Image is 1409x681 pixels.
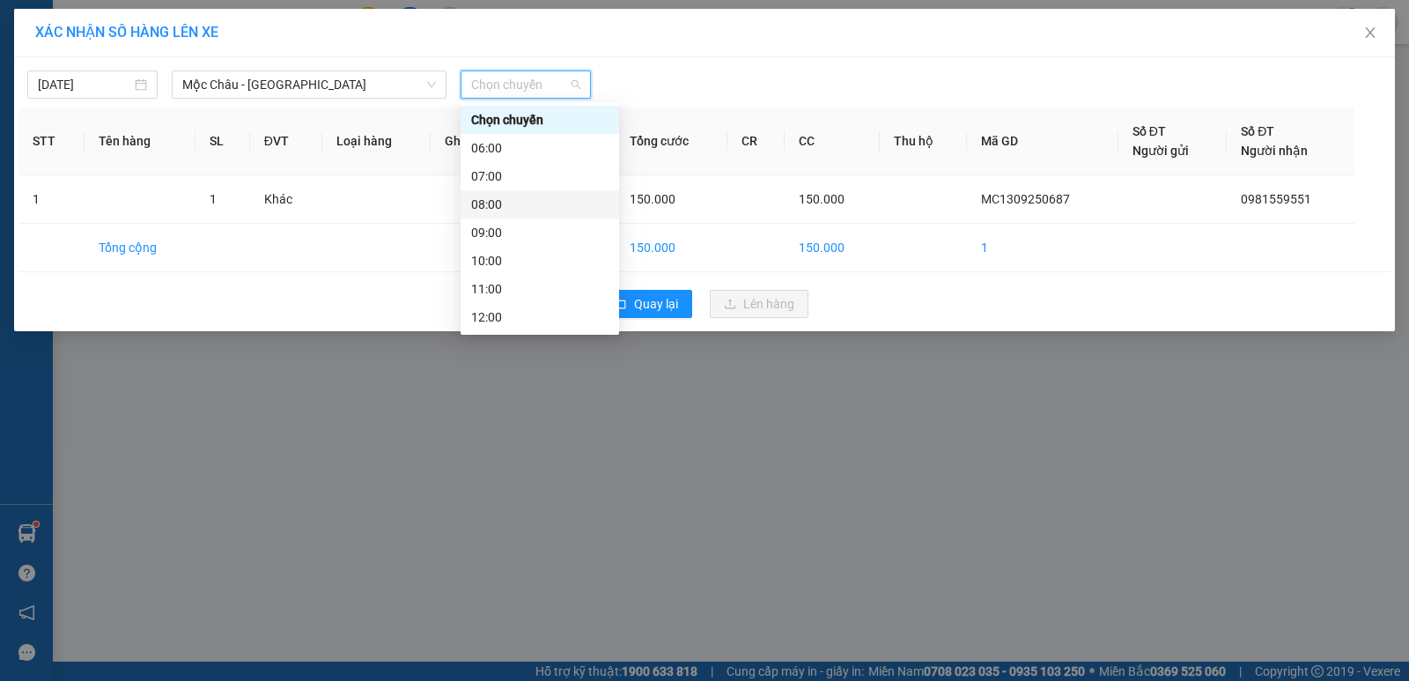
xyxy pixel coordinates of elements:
span: Số ĐT [1132,124,1166,138]
div: 09:00 [471,223,609,242]
div: 07:00 [471,167,609,186]
th: Tổng cước [616,107,728,175]
span: 0981559551 [1241,192,1311,206]
span: Quay lại [634,294,678,314]
th: Thu hộ [880,107,967,175]
span: down [426,79,437,90]
button: Close [1346,9,1395,58]
td: Khác [250,175,322,224]
span: 150.000 [799,192,845,206]
th: ĐVT [250,107,322,175]
div: 11:00 [471,279,609,299]
td: 150.000 [616,224,728,272]
div: 10:00 [471,251,609,270]
th: CC [785,107,880,175]
span: Chọn chuyến [471,71,580,98]
th: Ghi chú [431,107,521,175]
span: close [1363,26,1377,40]
span: MC1309250687 [981,192,1070,206]
span: XÁC NHẬN SỐ HÀNG LÊN XE [35,24,218,41]
td: Tổng cộng [85,224,195,272]
span: 150.000 [630,192,675,206]
th: Mã GD [967,107,1118,175]
td: 1 [18,175,85,224]
button: rollbackQuay lại [601,290,692,318]
th: Tên hàng [85,107,195,175]
th: Loại hàng [322,107,430,175]
div: Chọn chuyến [471,110,609,130]
div: Chọn chuyến [461,106,619,134]
div: 08:00 [471,195,609,214]
span: Mộc Châu - Hà Nội [182,71,436,98]
div: 12:00 [471,307,609,327]
span: Số ĐT [1241,124,1274,138]
input: 13/09/2025 [38,75,131,94]
div: 06:00 [471,138,609,158]
span: Người nhận [1241,144,1308,158]
span: 1 [210,192,217,206]
td: 1 [967,224,1118,272]
th: SL [195,107,250,175]
span: rollback [615,298,627,312]
th: STT [18,107,85,175]
th: CR [727,107,784,175]
span: Người gửi [1132,144,1189,158]
td: 150.000 [785,224,880,272]
button: uploadLên hàng [710,290,808,318]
